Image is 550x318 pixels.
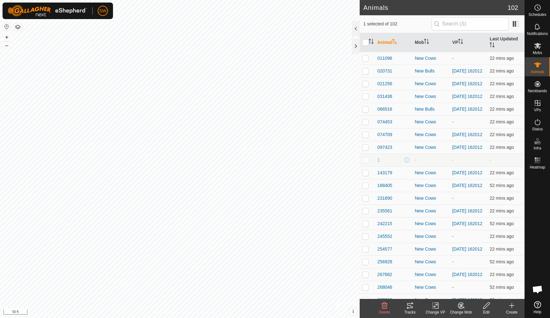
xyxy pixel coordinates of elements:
[14,23,22,31] button: Map Layers
[377,195,392,202] span: 231690
[452,259,454,264] app-display-virtual-paddock-transition: -
[490,221,514,226] span: 8 Oct 2025 at 5:02 AM
[377,271,392,278] span: 267682
[363,21,432,27] span: 1 selected of 102
[377,297,392,303] span: 277360
[377,233,392,240] span: 245552
[490,56,514,61] span: 8 Oct 2025 at 5:33 AM
[474,309,499,315] div: Edit
[452,196,454,201] app-display-virtual-paddock-transition: -
[377,246,392,252] span: 254577
[490,208,514,213] span: 8 Oct 2025 at 5:32 AM
[533,146,541,150] span: Infra
[99,8,107,14] span: SW
[452,297,483,302] a: [DATE] 162012
[415,259,447,265] div: New Cows
[452,119,454,124] app-display-virtual-paddock-transition: -
[415,195,447,202] div: New Cows
[487,33,525,52] th: Last Updated
[415,169,447,176] div: New Cows
[452,183,483,188] a: [DATE] 162012
[3,23,11,31] button: Reset Map
[3,42,11,49] button: –
[490,94,514,99] span: 8 Oct 2025 at 5:32 AM
[424,40,429,45] p-sorticon: Activate to sort
[352,309,354,314] span: i
[415,106,447,113] div: New Bulls
[3,33,11,41] button: +
[534,108,541,112] span: VPs
[8,5,87,17] img: Gallagher Logo
[525,299,550,316] a: Help
[490,170,514,175] span: 8 Oct 2025 at 5:32 AM
[490,119,514,124] span: 8 Oct 2025 at 5:32 AM
[415,119,447,125] div: New Cows
[377,259,392,265] span: 256928
[490,132,514,137] span: 8 Oct 2025 at 5:32 AM
[452,94,483,99] a: [DATE] 162012
[377,131,392,138] span: 074709
[412,33,450,52] th: Mob
[363,4,508,11] h2: Animals
[490,297,514,302] span: 8 Oct 2025 at 5:32 AM
[377,208,392,214] span: 235561
[415,157,447,163] div: -
[369,40,374,45] p-sorticon: Activate to sort
[490,196,514,201] span: 8 Oct 2025 at 5:33 AM
[490,43,495,48] p-sorticon: Activate to sort
[490,157,491,162] span: -
[415,80,447,87] div: New Cows
[377,119,392,125] span: 074453
[452,145,483,150] a: [DATE] 162012
[415,131,447,138] div: New Cows
[423,309,448,315] div: Change VP
[530,165,545,169] span: Heatmap
[379,310,390,315] span: Delete
[377,80,392,87] span: 021256
[350,308,357,315] button: i
[528,89,547,93] span: Neckbands
[415,208,447,214] div: New Cows
[533,310,541,314] span: Help
[452,56,454,61] app-display-virtual-paddock-transition: -
[452,157,454,162] app-display-virtual-paddock-transition: -
[432,17,509,31] input: Search (S)
[377,68,392,74] span: 020731
[490,272,514,277] span: 8 Oct 2025 at 5:32 AM
[490,285,514,290] span: 8 Oct 2025 at 5:02 AM
[490,234,514,239] span: 8 Oct 2025 at 5:32 AM
[532,127,543,131] span: Status
[415,297,447,303] div: New Cows
[452,208,483,213] a: [DATE] 162012
[490,246,514,252] span: 8 Oct 2025 at 5:32 AM
[450,33,487,52] th: VP
[528,13,546,17] span: Schedules
[490,145,514,150] span: 8 Oct 2025 at 5:32 AM
[415,144,447,151] div: New Cows
[377,55,392,62] span: 011096
[490,68,514,73] span: 8 Oct 2025 at 5:32 AM
[527,32,548,36] span: Notifications
[490,183,514,188] span: 8 Oct 2025 at 5:02 AM
[377,106,392,113] span: 066516
[490,259,514,264] span: 8 Oct 2025 at 5:02 AM
[415,284,447,291] div: New Cows
[448,309,474,315] div: Change Mob
[452,68,483,73] a: [DATE] 162012
[415,68,447,74] div: New Bulls
[415,246,447,252] div: New Cows
[392,40,397,45] p-sorticon: Activate to sort
[499,309,525,315] div: Create
[533,51,542,55] span: Mobs
[155,310,179,315] a: Privacy Policy
[415,233,447,240] div: New Cows
[531,70,544,74] span: Animals
[377,157,380,163] span: 1
[452,221,483,226] a: [DATE] 162012
[452,107,483,112] a: [DATE] 162012
[377,284,392,291] span: 268046
[186,310,205,315] a: Contact Us
[528,280,547,299] div: Open chat
[415,55,447,62] div: New Cows
[490,81,514,86] span: 8 Oct 2025 at 5:32 AM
